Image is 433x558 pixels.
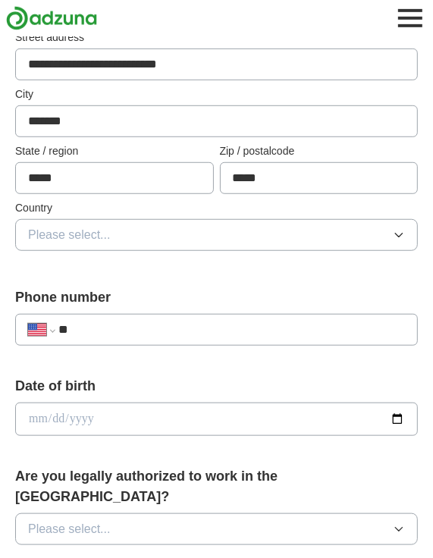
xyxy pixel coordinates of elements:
[220,143,419,159] label: Zip / postalcode
[15,86,418,102] label: City
[15,287,418,308] label: Phone number
[15,466,418,507] label: Are you legally authorized to work in the [GEOGRAPHIC_DATA]?
[28,226,111,244] span: Please select...
[15,376,418,397] label: Date of birth
[15,219,418,251] button: Please select...
[15,200,418,216] label: Country
[15,513,418,545] button: Please select...
[15,143,214,159] label: State / region
[6,6,97,30] img: Adzuna logo
[28,520,111,538] span: Please select...
[394,2,427,35] button: Toggle main navigation menu
[15,30,418,45] label: Street address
